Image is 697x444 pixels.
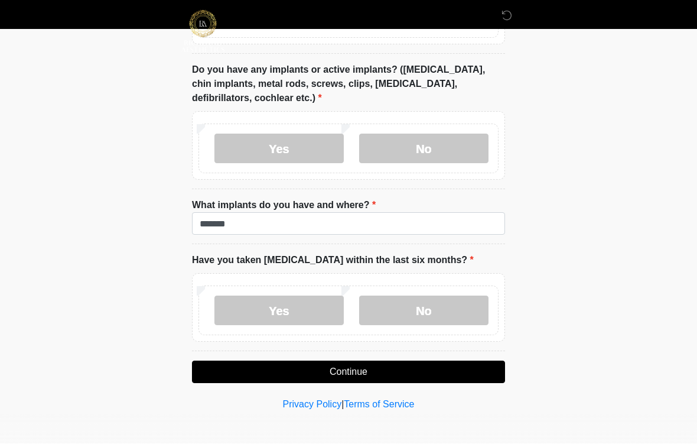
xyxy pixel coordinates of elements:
label: Have you taken [MEDICAL_DATA] within the last six months? [192,254,474,268]
a: Privacy Policy [283,400,342,410]
button: Continue [192,361,505,384]
label: Yes [214,134,344,164]
a: Terms of Service [344,400,414,410]
label: No [359,134,488,164]
label: What implants do you have and where? [192,199,376,213]
label: No [359,296,488,326]
img: Richland Aesthetics Logo [180,9,226,54]
label: Yes [214,296,344,326]
label: Do you have any implants or active implants? ([MEDICAL_DATA], chin implants, metal rods, screws, ... [192,63,505,106]
a: | [341,400,344,410]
